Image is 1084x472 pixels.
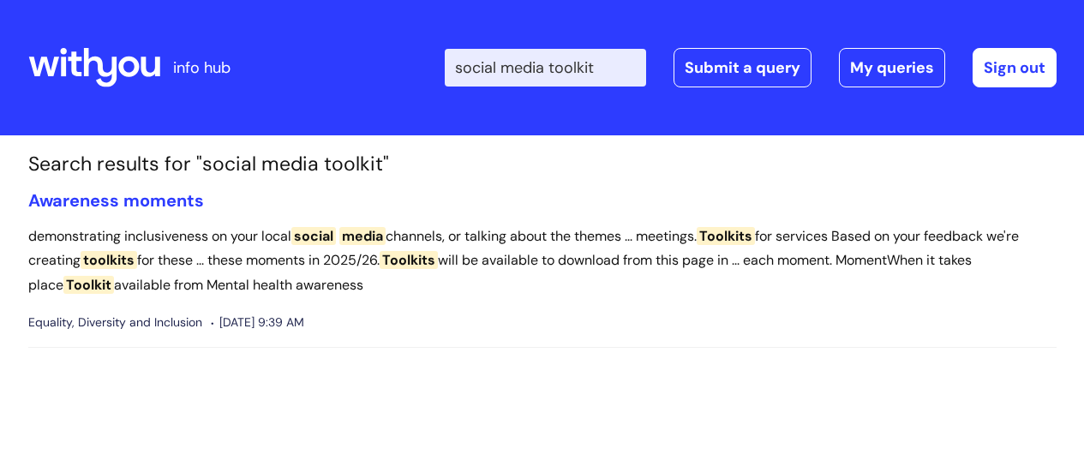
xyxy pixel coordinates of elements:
[839,48,945,87] a: My queries
[973,48,1057,87] a: Sign out
[674,48,812,87] a: Submit a query
[28,152,1057,176] h1: Search results for "social media toolkit"
[339,227,386,245] span: media
[28,224,1057,298] p: demonstrating inclusiveness on your local channels, or talking about the themes ... meetings. for...
[28,312,202,333] span: Equality, Diversity and Inclusion
[445,48,1057,87] div: | -
[697,227,755,245] span: Toolkits
[81,251,137,269] span: toolkits
[445,49,646,87] input: Search
[291,227,336,245] span: social
[211,312,304,333] span: [DATE] 9:39 AM
[380,251,438,269] span: Toolkits
[173,54,231,81] p: info hub
[28,189,204,212] a: Awareness moments
[63,276,114,294] span: Toolkit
